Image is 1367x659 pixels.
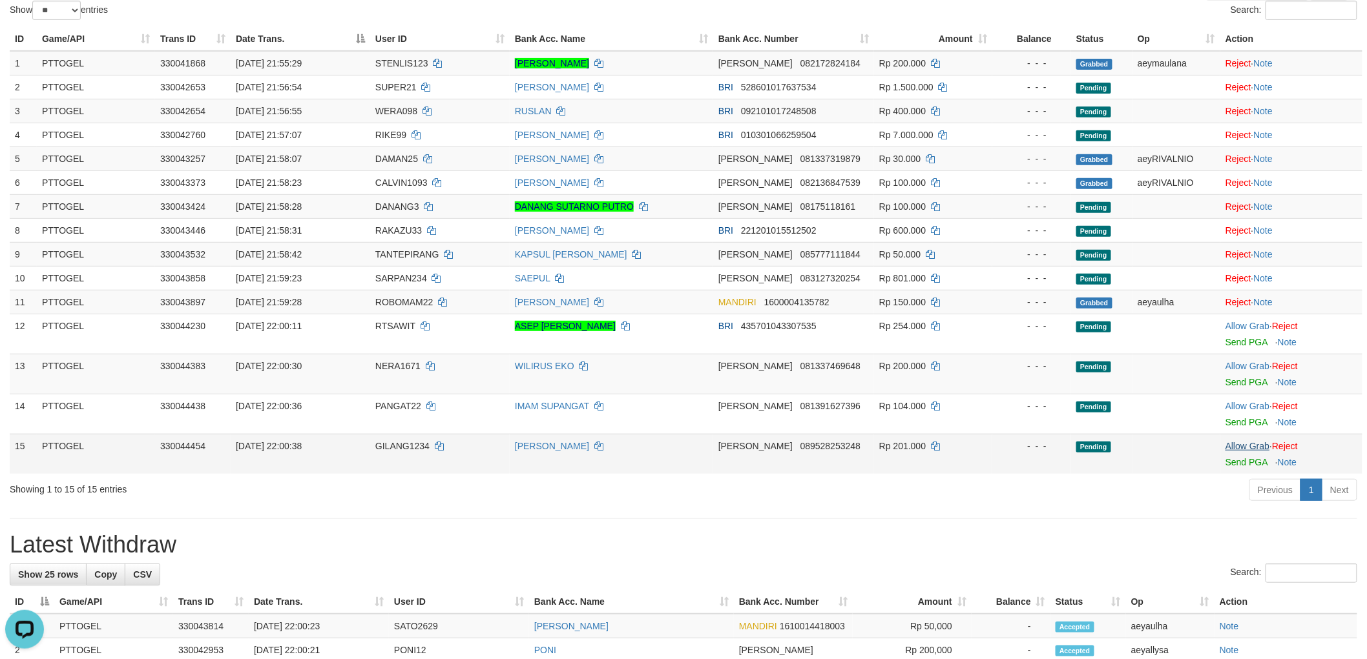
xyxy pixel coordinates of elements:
td: 10 [10,266,37,290]
span: Show 25 rows [18,569,78,580]
span: [PERSON_NAME] [718,401,793,411]
td: · [1220,194,1362,218]
span: MANDIRI [739,621,777,631]
span: [DATE] 21:58:28 [236,201,302,212]
a: Note [1254,154,1273,164]
a: Copy [86,563,125,585]
th: Game/API: activate to sort column ascending [37,27,155,51]
span: BRI [718,82,733,92]
td: PTTOGEL [37,147,155,170]
th: Bank Acc. Name: activate to sort column ascending [510,27,713,51]
td: · [1220,354,1362,394]
td: PTTOGEL [37,290,155,314]
span: Rp 7.000.000 [879,130,934,140]
span: Copy 082172824184 to clipboard [800,58,861,68]
span: WERA098 [375,106,417,116]
a: Reject [1272,441,1298,451]
span: [DATE] 22:00:38 [236,441,302,451]
span: [DATE] 21:58:42 [236,249,302,259]
a: CSV [125,563,160,585]
span: DANANG3 [375,201,419,212]
span: [DATE] 21:56:55 [236,106,302,116]
td: · [1220,434,1362,474]
a: Note [1278,337,1297,347]
span: Rp 1.500.000 [879,82,934,92]
div: - - - [997,128,1066,141]
a: Send PGA [1226,457,1268,467]
a: [PERSON_NAME] [534,621,609,631]
th: Amount: activate to sort column ascending [853,590,972,614]
a: Reject [1226,58,1251,68]
a: Reject [1226,297,1251,307]
div: - - - [997,81,1066,94]
label: Search: [1231,563,1357,583]
td: 11 [10,290,37,314]
span: CSV [133,569,152,580]
span: Pending [1076,401,1111,412]
a: KAPSUL [PERSON_NAME] [515,249,627,259]
span: [DATE] 22:00:36 [236,401,302,411]
span: [DATE] 21:55:29 [236,58,302,68]
a: Reject [1226,154,1251,164]
td: aeyRIVALNIO [1132,170,1220,194]
span: Accepted [1056,645,1094,656]
td: PTTOGEL [37,218,155,242]
a: Note [1254,201,1273,212]
span: Copy 1600004135782 to clipboard [764,297,830,307]
span: [PERSON_NAME] [718,249,793,259]
span: NERA1671 [375,361,421,371]
td: PTTOGEL [37,75,155,99]
button: Open LiveChat chat widget [5,5,44,44]
span: TANTEPIRANG [375,249,439,259]
a: ASEP [PERSON_NAME] [515,321,616,331]
span: Copy 083127320254 to clipboard [800,273,861,283]
td: aeymaulana [1132,51,1220,76]
td: · [1220,314,1362,354]
th: Bank Acc. Number: activate to sort column ascending [713,27,874,51]
div: - - - [997,272,1066,285]
a: Reject [1272,401,1298,411]
input: Search: [1266,563,1357,583]
div: - - - [997,248,1066,261]
a: Note [1254,249,1273,259]
span: [DATE] 22:00:11 [236,321,302,331]
td: PTTOGEL [37,266,155,290]
a: Note [1220,621,1239,631]
td: · [1220,51,1362,76]
th: Balance [992,27,1071,51]
td: 7 [10,194,37,218]
td: 12 [10,314,37,354]
a: Reject [1226,201,1251,212]
span: [PERSON_NAME] [739,645,813,655]
span: STENLIS123 [375,58,428,68]
span: Rp 254.000 [879,321,926,331]
div: - - - [997,319,1066,332]
span: Pending [1076,250,1111,261]
td: [DATE] 22:00:23 [249,614,389,638]
a: Show 25 rows [10,563,87,585]
span: Pending [1076,83,1111,94]
span: 330043257 [160,154,205,164]
th: Game/API: activate to sort column ascending [54,590,173,614]
span: 330041868 [160,58,205,68]
div: - - - [997,152,1066,165]
span: Copy 528601017637534 to clipboard [741,82,817,92]
a: [PERSON_NAME] [515,58,589,68]
span: Copy 092101017248508 to clipboard [741,106,817,116]
th: Date Trans.: activate to sort column descending [231,27,370,51]
span: [PERSON_NAME] [718,441,793,451]
th: Trans ID: activate to sort column ascending [173,590,249,614]
a: [PERSON_NAME] [515,130,589,140]
div: - - - [997,176,1066,189]
td: PTTOGEL [37,51,155,76]
span: CALVIN1093 [375,177,428,188]
td: 15 [10,434,37,474]
div: - - - [997,200,1066,213]
span: DAMAN25 [375,154,418,164]
a: Reject [1226,249,1251,259]
td: 14 [10,394,37,434]
span: 330043858 [160,273,205,283]
td: PTTOGEL [37,394,155,434]
td: · [1220,170,1362,194]
span: Rp 801.000 [879,273,926,283]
